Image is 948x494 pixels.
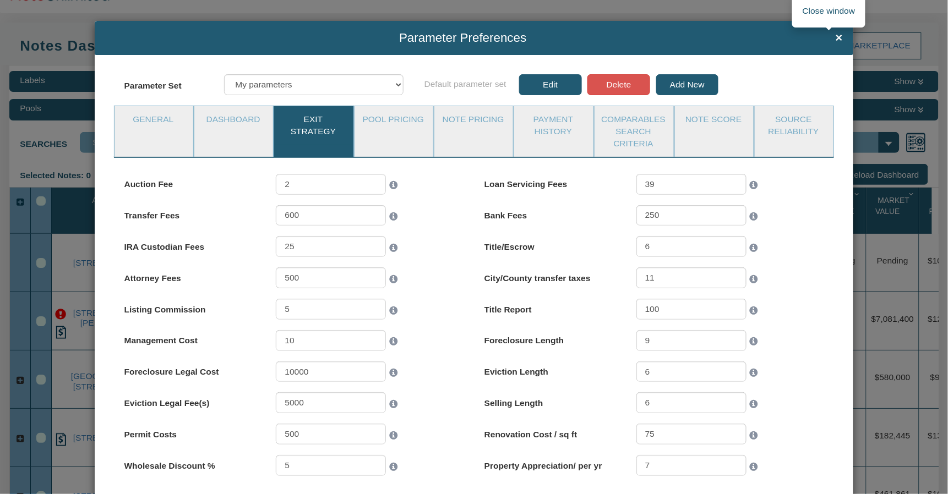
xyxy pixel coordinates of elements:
label: Parameter Set [114,74,214,92]
a: Exit Strategy [274,106,352,144]
span: Parameter Preferences [105,31,821,45]
label: IRA Custodian Fees [124,236,266,253]
a: Note Pricing [434,106,512,134]
a: Comparables Search Criteria [595,106,673,157]
label: Selling Length [484,392,626,409]
label: Attorney Fees [124,267,266,284]
input: Add New [656,74,719,95]
label: Eviction Length [484,361,626,378]
label: Auction Fee [124,174,266,191]
label: Foreclosure Legal Cost [124,361,266,378]
label: Property Appreciation/ per yr [484,455,626,472]
label: Eviction Legal Fee(s) [124,392,266,409]
label: Bank Fees [484,205,626,222]
a: General [115,106,192,134]
label: City/County transfer taxes [484,267,626,284]
a: Pool Pricing [355,106,432,134]
span: Default parameter set [424,74,513,89]
a: Payment History [514,106,592,144]
label: Foreclosure Length [484,330,626,347]
label: Management Cost [124,330,266,347]
a: Dashboard [194,106,272,134]
label: Loan Servicing Fees [484,174,626,191]
input: Delete [587,74,650,95]
label: Title Report [484,299,626,316]
label: Listing Commission [124,299,266,316]
a: Note Score [675,106,753,134]
label: Renovation Cost / sq ft [484,424,626,441]
input: Edit [519,74,582,95]
a: Source Reliability [755,106,832,144]
label: Title/Escrow [484,236,626,253]
label: Transfer Fees [124,205,266,222]
label: Permit Costs [124,424,266,441]
span: × [836,31,843,45]
label: Wholesale Discount % [124,455,266,472]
